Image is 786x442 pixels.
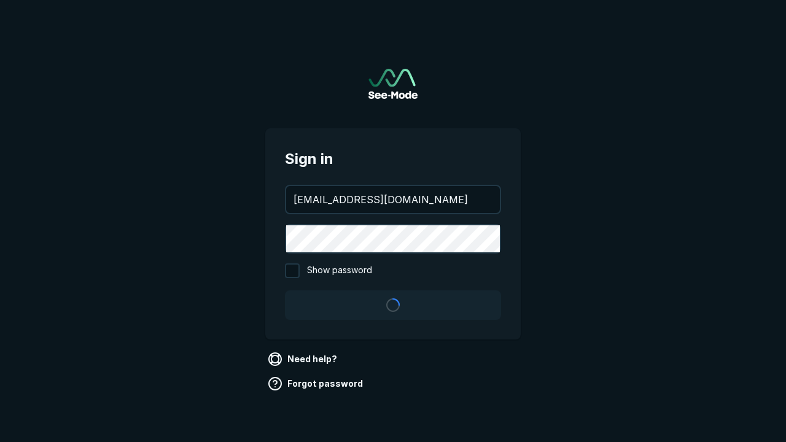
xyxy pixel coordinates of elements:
a: Need help? [265,349,342,369]
input: your@email.com [286,186,500,213]
img: See-Mode Logo [368,69,418,99]
span: Sign in [285,148,501,170]
span: Show password [307,263,372,278]
a: Go to sign in [368,69,418,99]
a: Forgot password [265,374,368,394]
